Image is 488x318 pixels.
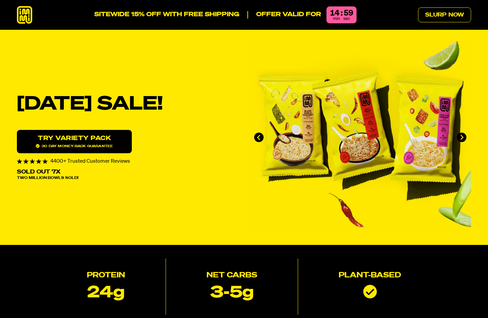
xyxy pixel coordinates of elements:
span: Two Million Bowls Sold! [17,176,78,180]
div: immi slideshow [249,41,471,234]
a: Try variety Pack30 day money-back guarantee [17,130,132,153]
h2: Protein [87,272,125,279]
h1: [DATE] SALE! [17,95,239,114]
div: 14 [330,9,339,17]
span: min [333,17,340,21]
p: SITEWIDE 15% OFF WITH FREE SHIPPING [94,11,239,19]
h2: Plant-based [339,272,401,279]
div: : [341,9,342,17]
span: 30 day money-back guarantee [36,144,113,148]
span: sec [343,17,350,21]
p: 3-5g [210,285,254,301]
div: 59 [344,9,353,17]
a: Slurp Now [418,7,471,22]
p: Sold Out 7X [17,169,60,175]
p: Offer valid for [247,11,321,19]
h2: Net Carbs [206,272,257,279]
button: Go to last slide [254,133,264,142]
p: 24g [87,285,125,301]
li: 1 of 4 [249,41,471,234]
button: Next slide [457,133,466,142]
div: 4400+ Trusted Customer Reviews [17,159,239,164]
